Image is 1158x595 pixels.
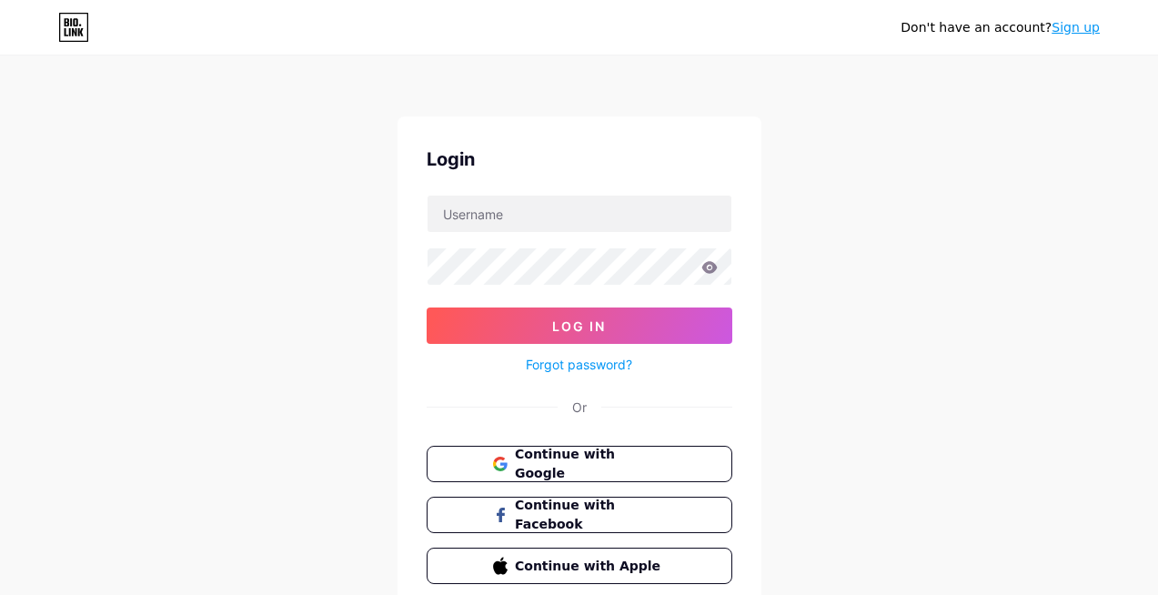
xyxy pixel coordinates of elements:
[515,557,665,576] span: Continue with Apple
[526,355,632,374] a: Forgot password?
[427,548,732,584] button: Continue with Apple
[552,318,606,334] span: Log In
[428,196,731,232] input: Username
[901,18,1100,37] div: Don't have an account?
[427,308,732,344] button: Log In
[515,496,665,534] span: Continue with Facebook
[427,497,732,533] button: Continue with Facebook
[1052,20,1100,35] a: Sign up
[427,146,732,173] div: Login
[572,398,587,417] div: Or
[427,446,732,482] button: Continue with Google
[515,445,665,483] span: Continue with Google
